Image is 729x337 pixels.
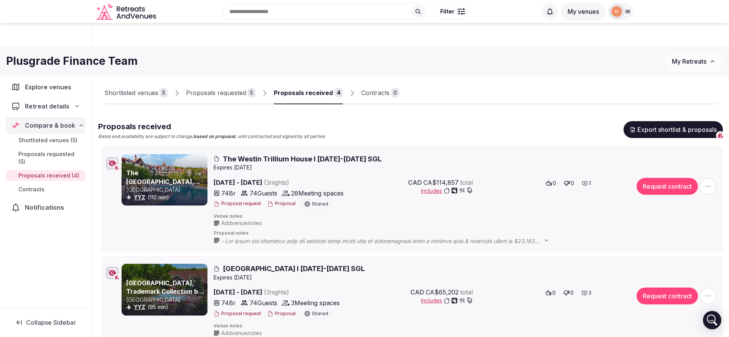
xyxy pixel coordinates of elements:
button: Includes [421,187,473,195]
div: 5 [248,88,255,97]
p: [GEOGRAPHIC_DATA] [126,296,206,304]
span: The Westin Trillium House I [DATE]-[DATE] SGL [223,154,382,164]
span: 74 Guests [250,298,277,307]
span: CAD [408,178,422,187]
button: 3 [579,288,594,298]
a: The [GEOGRAPHIC_DATA], [GEOGRAPHIC_DATA] [126,169,200,194]
span: Collapse Sidebar [26,319,76,326]
a: Proposals received4 [274,82,343,104]
button: Collapse Sidebar [6,314,85,331]
h2: Proposals received [98,121,325,132]
div: Proposals requested [186,88,246,97]
span: 3 Meeting spaces [291,298,340,307]
a: YYZ [134,194,145,201]
span: CAD [410,288,424,297]
button: My Retreats [665,52,723,71]
span: 28 Meeting spaces [291,189,344,198]
button: Export shortlist & proposals [624,121,723,138]
span: Shortlisted venues (5) [18,136,77,144]
button: 0 [543,288,558,298]
div: Proposals received [274,88,333,97]
div: (110 min) [126,194,206,201]
a: Visit the homepage [96,3,158,20]
button: Includes [421,297,473,304]
span: Shared [312,202,328,206]
span: Retreat details [25,102,69,111]
span: 0 [553,179,556,187]
span: CA$114,857 [423,178,459,187]
button: 0 [561,178,576,189]
span: Notifications [25,203,67,212]
span: CA$65,202 [426,288,459,297]
span: 74 Guests [250,189,277,198]
img: marina [611,6,622,17]
span: Venue notes [214,213,718,220]
span: [DATE] - [DATE] [214,288,349,297]
button: 0 [561,288,576,298]
button: Proposal request [214,201,261,207]
span: Add venue notes [221,329,262,337]
span: Proposal notes [214,230,718,237]
a: Proposals requested (5) [6,149,85,167]
div: Contracts [361,88,390,97]
span: ( 3 night s ) [264,179,289,186]
div: Expire s [DATE] [214,274,718,281]
span: 2 [589,180,591,186]
button: 2 [579,178,594,189]
span: Filter [440,8,454,15]
a: Explore venues [6,79,85,95]
button: Filter [435,4,470,19]
span: Add venue notes [221,219,262,227]
span: total [460,288,473,297]
button: My venues [561,3,606,20]
button: Request contract [637,178,698,195]
span: Proposals requested (5) [18,150,82,166]
p: [GEOGRAPHIC_DATA] [126,186,206,194]
a: Contracts0 [361,82,399,104]
a: Shortlisted venues5 [104,82,168,104]
span: 3 [588,290,591,296]
a: Notifications [6,199,85,215]
span: Compare & book [25,121,75,130]
h1: Plusgrade Finance Team [6,54,138,69]
a: Proposals received (4) [6,170,85,181]
div: Expire s [DATE] [214,164,718,171]
button: 0 [543,178,558,189]
div: 4 [334,88,343,97]
div: Open Intercom Messenger [703,311,721,329]
span: [GEOGRAPHIC_DATA] I [DATE]-[DATE] SGL [223,264,365,273]
p: Rates and availability are subject to change, , until contracted and signed by all parties [98,133,325,140]
a: Proposals requested5 [186,82,255,104]
span: 74 Br [221,189,236,198]
a: [GEOGRAPHIC_DATA], Trademark Collection by Wyndham [126,279,204,304]
button: Proposal request [214,311,261,317]
span: 0 [552,289,556,297]
span: 74 Br [221,298,236,307]
div: Shortlisted venues [104,88,158,97]
span: My Retreats [672,58,706,65]
a: My venues [561,8,606,15]
button: Proposal [267,201,296,207]
svg: Retreats and Venues company logo [96,3,158,20]
span: 0 [571,179,574,187]
a: Contracts [6,184,85,195]
span: ( 3 night s ) [264,288,289,296]
button: Proposal [267,311,296,317]
span: Shared [312,311,328,316]
div: 5 [160,88,168,97]
span: Venue notes [214,323,718,329]
span: Contracts [18,186,44,193]
div: (95 min) [126,303,206,311]
span: Explore venues [25,82,74,92]
a: YYZ [134,304,145,310]
div: 0 [391,88,399,97]
span: - Lor ipsum dol sitametco adip eli seddoei temp incidi utla et doloremagnaal enim a minimve quis ... [221,237,557,245]
a: Shortlisted venues (5) [6,135,85,146]
strong: based on proposal [193,133,235,139]
button: Request contract [637,288,698,304]
span: 0 [570,289,574,297]
span: total [460,178,473,187]
span: Proposals received (4) [18,172,79,179]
